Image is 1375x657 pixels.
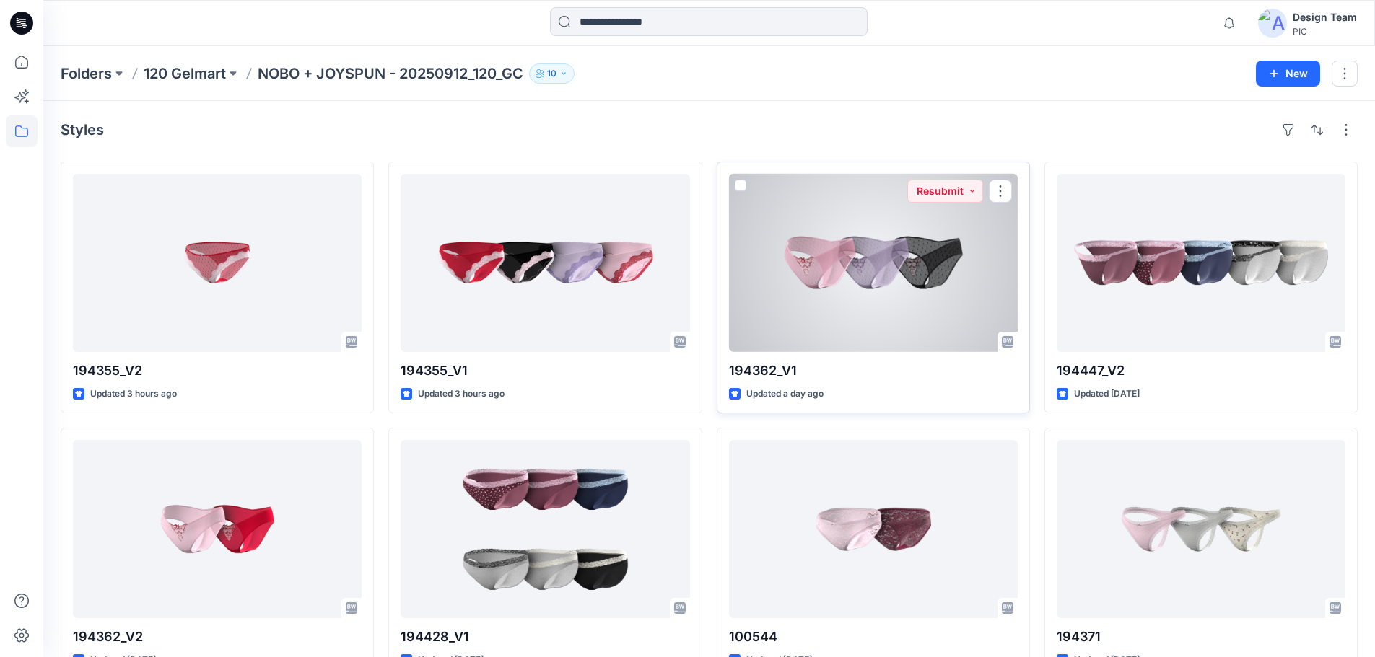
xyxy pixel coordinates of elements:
button: 10 [529,63,575,84]
a: 194371 [1057,440,1345,618]
p: 194362_V2 [73,627,362,647]
a: 194355_V1 [401,174,689,352]
a: 194355_V2 [73,174,362,352]
button: New [1256,61,1320,87]
div: Design Team [1293,9,1357,26]
a: 194428_V1 [401,440,689,618]
p: 194355_V2 [73,361,362,381]
p: 194362_V1 [729,361,1018,381]
a: 194447_V2 [1057,174,1345,352]
div: PIC [1293,26,1357,37]
a: 100544 [729,440,1018,618]
p: 194371 [1057,627,1345,647]
a: 194362_V2 [73,440,362,618]
p: NOBO + JOYSPUN - 20250912_120_GC [258,63,523,84]
p: 194428_V1 [401,627,689,647]
a: Folders [61,63,112,84]
p: 194355_V1 [401,361,689,381]
a: 120 Gelmart [144,63,226,84]
p: 194447_V2 [1057,361,1345,381]
p: Updated 3 hours ago [418,387,505,402]
p: Updated [DATE] [1074,387,1140,402]
p: Updated a day ago [746,387,824,402]
img: avatar [1258,9,1287,38]
p: Updated 3 hours ago [90,387,177,402]
p: 100544 [729,627,1018,647]
p: 10 [547,66,556,81]
a: 194362_V1 [729,174,1018,352]
h4: Styles [61,121,104,138]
